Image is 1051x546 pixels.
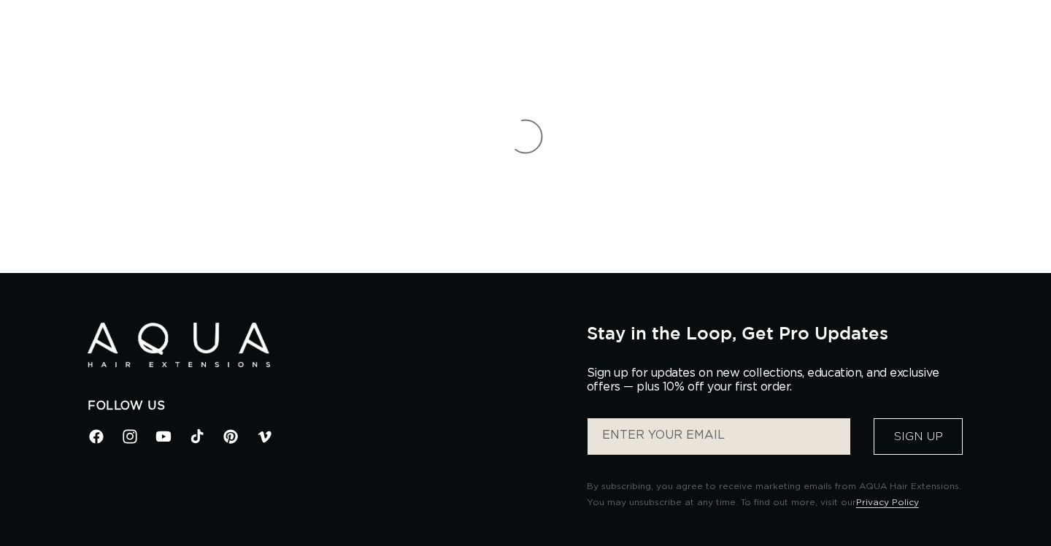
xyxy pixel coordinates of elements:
h2: Follow Us [88,399,565,414]
input: ENTER YOUR EMAIL [588,418,850,455]
h2: Stay in the Loop, Get Pro Updates [587,323,963,343]
p: Sign up for updates on new collections, education, and exclusive offers — plus 10% off your first... [587,366,952,394]
p: By subscribing, you agree to receive marketing emails from AQUA Hair Extensions. You may unsubscr... [587,479,963,510]
a: Privacy Policy [856,498,919,507]
button: Sign Up [874,418,963,455]
img: Aqua Hair Extensions [88,323,270,367]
